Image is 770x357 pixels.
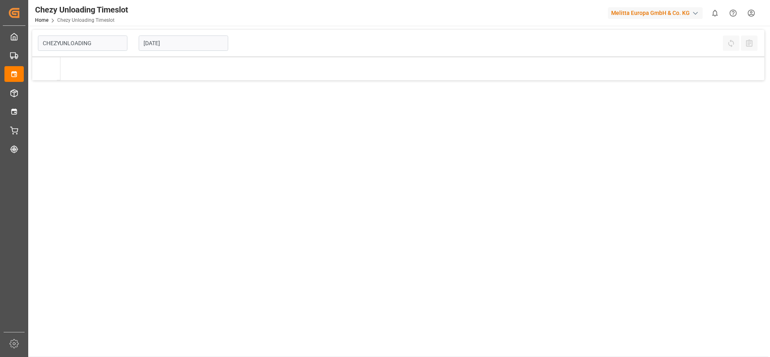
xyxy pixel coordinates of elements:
[706,4,724,22] button: show 0 new notifications
[38,35,127,51] input: Type to search/select
[724,4,742,22] button: Help Center
[35,17,48,23] a: Home
[608,5,706,21] button: Melitta Europa GmbH & Co. KG
[139,35,228,51] input: DD.MM.YYYY
[35,4,128,16] div: Chezy Unloading Timeslot
[608,7,703,19] div: Melitta Europa GmbH & Co. KG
